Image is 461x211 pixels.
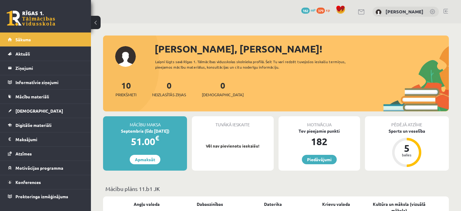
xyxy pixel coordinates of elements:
[15,94,49,99] span: Mācību materiāli
[8,75,83,89] a: Informatīvie ziņojumi
[398,143,416,153] div: 5
[8,132,83,146] a: Maksājumi
[202,92,244,98] span: [DEMOGRAPHIC_DATA]
[15,132,83,146] legend: Maksājumi
[15,61,83,75] legend: Ziņojumi
[15,194,68,199] span: Proktoringa izmēģinājums
[197,201,223,207] a: Dabaszinības
[152,80,186,98] a: 0Neizlasītās ziņas
[7,11,55,26] a: Rīgas 1. Tālmācības vidusskola
[365,128,449,134] div: Sports un veselība
[155,134,159,142] span: €
[130,155,160,164] a: Apmaksāt
[115,92,136,98] span: Priekšmeti
[302,155,337,164] a: Piedāvājumi
[155,42,449,56] div: [PERSON_NAME], [PERSON_NAME]!
[195,143,270,149] p: Vēl nav pievienotu ieskaišu!
[264,201,282,207] a: Datorika
[105,185,446,193] p: Mācību plāns 11.b1 JK
[8,175,83,189] a: Konferences
[279,134,360,149] div: 182
[398,153,416,157] div: balles
[103,134,187,149] div: 51.00
[301,8,310,14] span: 182
[15,122,52,128] span: Digitālie materiāli
[8,90,83,104] a: Mācību materiāli
[8,161,83,175] a: Motivācijas programma
[15,51,30,56] span: Aktuāli
[152,92,186,98] span: Neizlasītās ziņas
[15,165,63,171] span: Motivācijas programma
[322,201,350,207] a: Krievu valoda
[15,75,83,89] legend: Informatīvie ziņojumi
[8,118,83,132] a: Digitālie materiāli
[15,151,32,156] span: Atzīmes
[316,8,325,14] span: 379
[279,116,360,128] div: Motivācija
[8,104,83,118] a: [DEMOGRAPHIC_DATA]
[134,201,160,207] a: Angļu valoda
[15,179,41,185] span: Konferences
[386,9,423,15] a: [PERSON_NAME]
[365,128,449,168] a: Sports un veselība 5 balles
[15,37,31,42] span: Sākums
[8,147,83,161] a: Atzīmes
[115,80,136,98] a: 10Priekšmeti
[8,32,83,46] a: Sākums
[155,59,363,70] div: Laipni lūgts savā Rīgas 1. Tālmācības vidusskolas skolnieka profilā. Šeit Tu vari redzēt tuvojošo...
[103,128,187,134] div: Septembris (līdz [DATE])
[316,8,333,12] a: 379 xp
[301,8,316,12] a: 182 mP
[8,189,83,203] a: Proktoringa izmēģinājums
[279,128,360,134] div: Tev pieejamie punkti
[8,47,83,61] a: Aktuāli
[8,61,83,75] a: Ziņojumi
[202,80,244,98] a: 0[DEMOGRAPHIC_DATA]
[192,116,273,128] div: Tuvākā ieskaite
[376,9,382,15] img: Marta Broka
[103,116,187,128] div: Mācību maksa
[365,116,449,128] div: Pēdējā atzīme
[15,108,63,114] span: [DEMOGRAPHIC_DATA]
[311,8,316,12] span: mP
[326,8,330,12] span: xp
